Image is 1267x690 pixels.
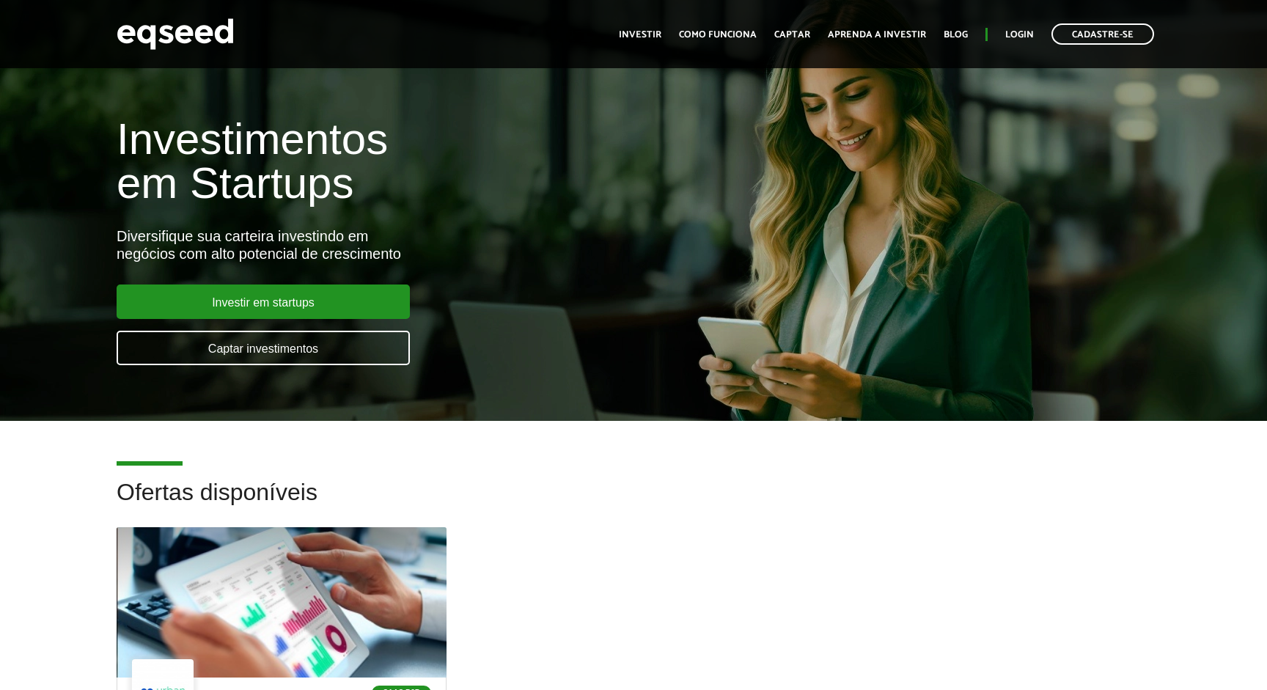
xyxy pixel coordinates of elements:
[117,117,728,205] h1: Investimentos em Startups
[944,30,968,40] a: Blog
[117,480,1150,527] h2: Ofertas disponíveis
[117,285,410,319] a: Investir em startups
[619,30,661,40] a: Investir
[828,30,926,40] a: Aprenda a investir
[679,30,757,40] a: Como funciona
[774,30,810,40] a: Captar
[1051,23,1154,45] a: Cadastre-se
[1005,30,1034,40] a: Login
[117,227,728,263] div: Diversifique sua carteira investindo em negócios com alto potencial de crescimento
[117,331,410,365] a: Captar investimentos
[117,15,234,54] img: EqSeed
